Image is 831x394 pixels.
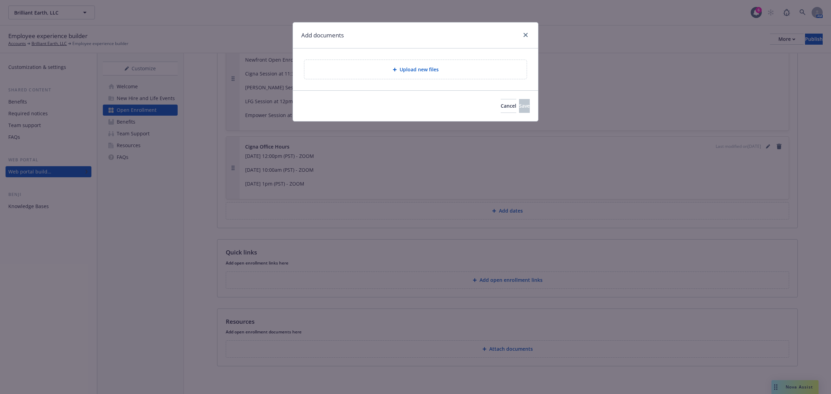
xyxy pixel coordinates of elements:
[400,66,439,73] span: Upload new files
[501,99,516,113] button: Cancel
[501,102,516,109] span: Cancel
[301,31,344,40] h1: Add documents
[304,60,527,79] div: Upload new files
[519,102,530,109] span: Save
[519,99,530,113] button: Save
[521,31,530,39] a: close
